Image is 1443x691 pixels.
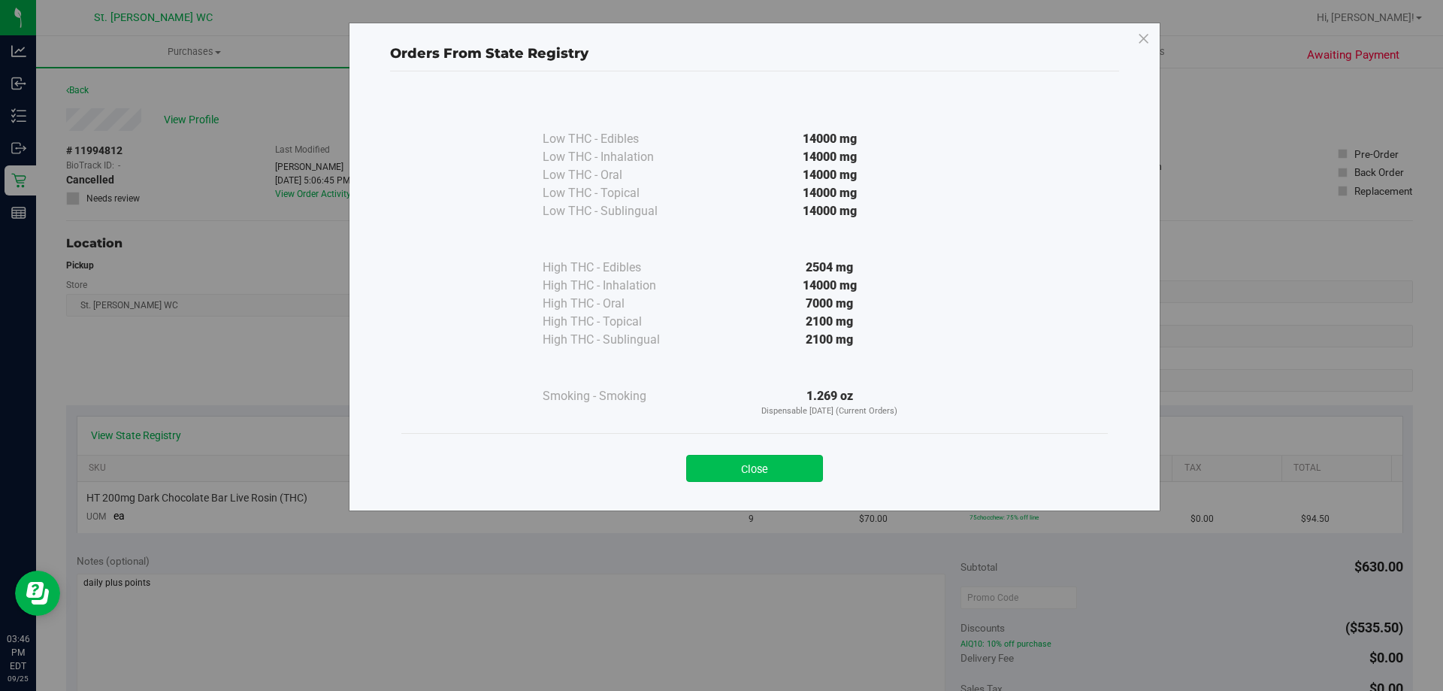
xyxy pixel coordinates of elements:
[693,295,967,313] div: 7000 mg
[693,184,967,202] div: 14000 mg
[693,405,967,418] p: Dispensable [DATE] (Current Orders)
[543,148,693,166] div: Low THC - Inhalation
[543,295,693,313] div: High THC - Oral
[543,277,693,295] div: High THC - Inhalation
[693,277,967,295] div: 14000 mg
[543,387,693,405] div: Smoking - Smoking
[686,455,823,482] button: Close
[693,331,967,349] div: 2100 mg
[693,202,967,220] div: 14000 mg
[543,166,693,184] div: Low THC - Oral
[693,387,967,418] div: 1.269 oz
[693,259,967,277] div: 2504 mg
[693,148,967,166] div: 14000 mg
[693,313,967,331] div: 2100 mg
[543,259,693,277] div: High THC - Edibles
[543,313,693,331] div: High THC - Topical
[543,130,693,148] div: Low THC - Edibles
[543,184,693,202] div: Low THC - Topical
[15,571,60,616] iframe: Resource center
[693,166,967,184] div: 14000 mg
[543,202,693,220] div: Low THC - Sublingual
[390,45,588,62] span: Orders From State Registry
[543,331,693,349] div: High THC - Sublingual
[693,130,967,148] div: 14000 mg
